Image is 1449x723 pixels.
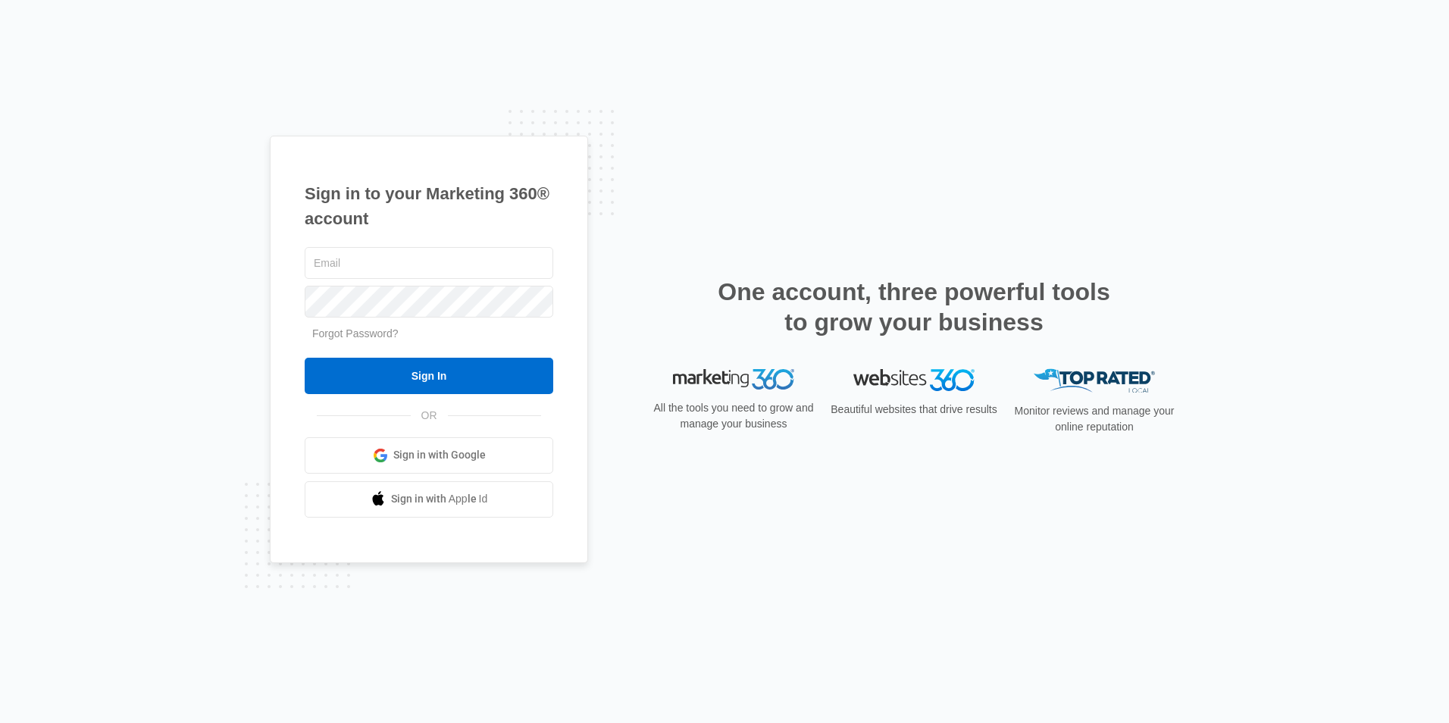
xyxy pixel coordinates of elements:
[673,369,794,390] img: Marketing 360
[305,181,553,231] h1: Sign in to your Marketing 360® account
[853,369,975,391] img: Websites 360
[305,247,553,279] input: Email
[411,408,448,424] span: OR
[1009,404,1179,436] p: Monitor reviews and manage your online reputation
[713,277,1115,337] h2: One account, three powerful tools to grow your business
[393,447,486,463] span: Sign in with Google
[391,491,488,507] span: Sign in with Apple Id
[649,400,818,432] p: All the tools you need to grow and manage your business
[305,437,553,474] a: Sign in with Google
[305,481,553,518] a: Sign in with Apple Id
[305,358,553,394] input: Sign In
[1034,369,1155,394] img: Top Rated Local
[829,402,999,418] p: Beautiful websites that drive results
[312,327,399,340] a: Forgot Password?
